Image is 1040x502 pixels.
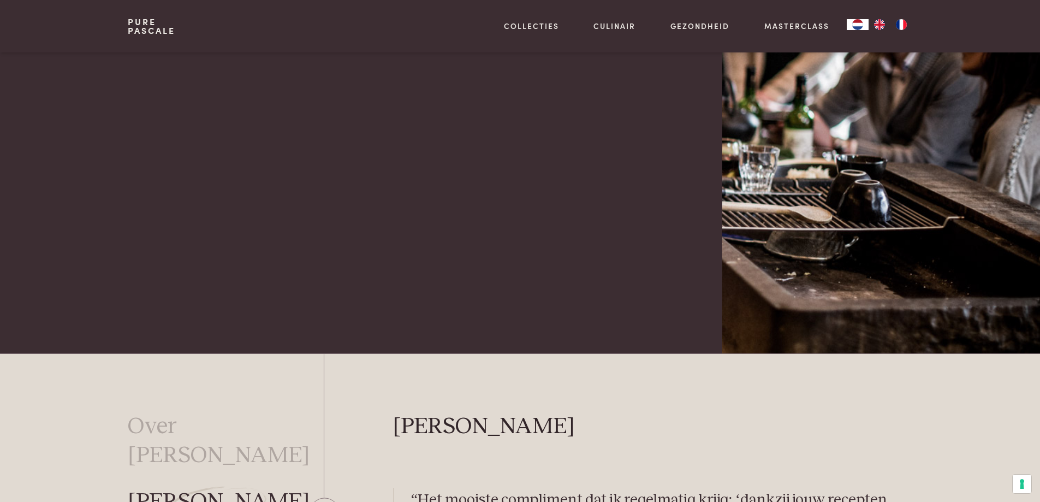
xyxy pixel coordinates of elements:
[393,412,912,441] h2: [PERSON_NAME]
[593,20,635,32] a: Culinair
[890,19,912,30] a: FR
[128,17,175,35] a: PurePascale
[847,19,869,30] a: NL
[1013,475,1031,493] button: Uw voorkeuren voor toestemming voor trackingtechnologieën
[128,412,324,470] a: Over [PERSON_NAME]
[764,20,829,32] a: Masterclass
[504,20,559,32] a: Collecties
[869,19,890,30] a: EN
[670,20,729,32] a: Gezondheid
[869,19,912,30] ul: Language list
[847,19,912,30] aside: Language selected: Nederlands
[847,19,869,30] div: Language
